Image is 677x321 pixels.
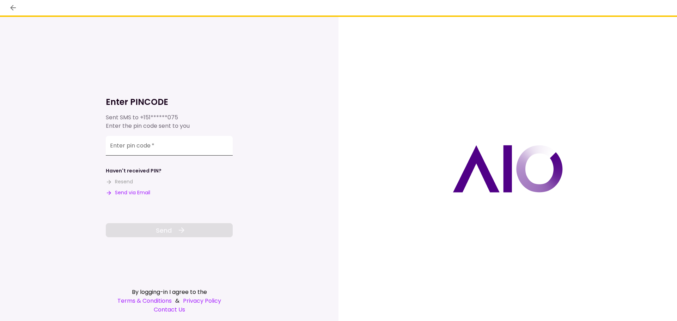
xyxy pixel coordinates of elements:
button: Send [106,223,233,237]
span: Send [156,226,172,235]
button: Send via Email [106,189,150,196]
div: By logging-in I agree to the [106,288,233,296]
h1: Enter PINCODE [106,96,233,108]
div: Sent SMS to Enter the pin code sent to you [106,113,233,130]
a: Terms & Conditions [117,296,172,305]
div: & [106,296,233,305]
button: Resend [106,178,133,185]
a: Contact Us [106,305,233,314]
button: back [7,2,19,14]
img: AIO logo [453,145,563,193]
a: Privacy Policy [183,296,221,305]
div: Haven't received PIN? [106,167,161,175]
